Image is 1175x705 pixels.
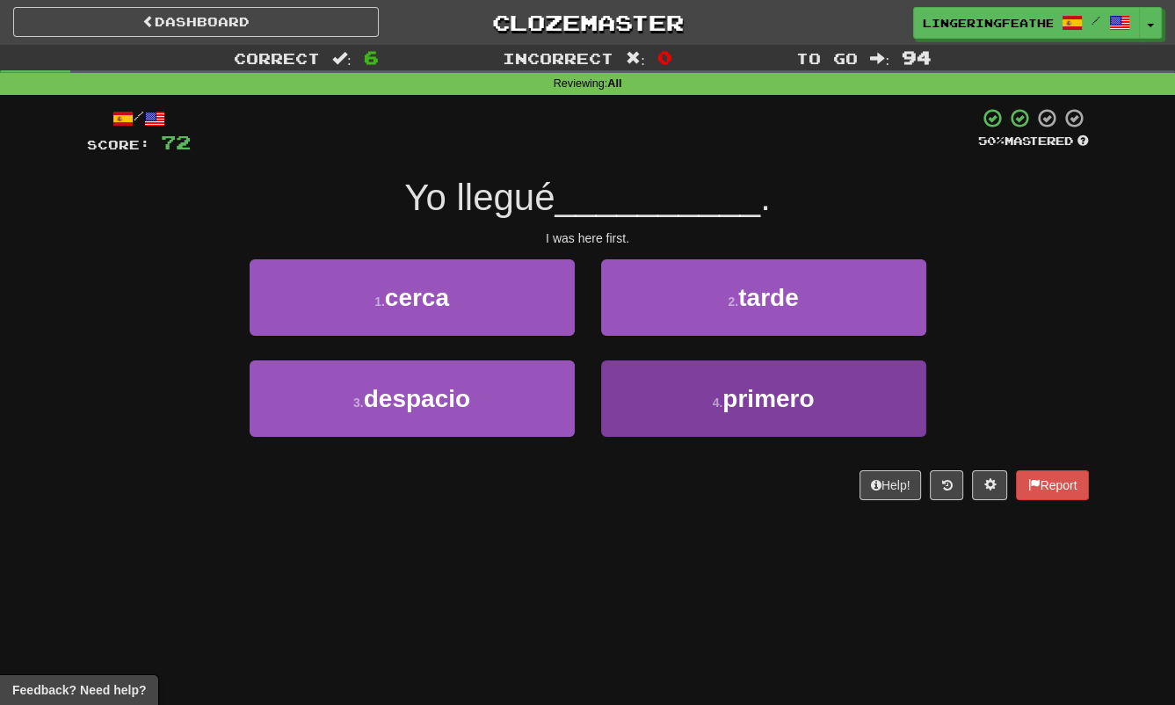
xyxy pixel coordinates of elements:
span: Incorrect [503,49,613,67]
span: despacio [364,385,470,412]
span: : [626,51,645,66]
span: . [760,177,771,218]
button: Report [1016,470,1088,500]
span: 94 [902,47,932,68]
span: 50 % [978,134,1005,148]
span: __________ [555,177,761,218]
small: 4 . [713,396,723,410]
button: Round history (alt+y) [930,470,963,500]
button: 2.tarde [601,259,926,336]
span: To go [796,49,858,67]
span: Score: [87,137,150,152]
button: Help! [859,470,922,500]
button: 3.despacio [250,360,575,437]
span: : [870,51,889,66]
span: 72 [161,131,191,153]
button: 4.primero [601,360,926,437]
span: 0 [657,47,672,68]
small: 3 . [353,396,364,410]
span: Correct [234,49,320,67]
span: / [1092,14,1100,26]
div: Mastered [978,134,1089,149]
button: 1.cerca [250,259,575,336]
a: LingeringFeather5778 / [913,7,1140,39]
a: Clozemaster [405,7,771,38]
a: Dashboard [13,7,379,37]
div: I was here first. [87,229,1089,247]
span: primero [722,385,814,412]
span: LingeringFeather5778 [923,15,1053,31]
span: tarde [738,284,798,311]
span: 6 [364,47,379,68]
small: 2 . [728,294,738,309]
span: Open feedback widget [12,681,146,699]
strong: All [607,77,621,90]
span: : [332,51,352,66]
span: Yo llegué [404,177,555,218]
span: cerca [385,284,449,311]
div: / [87,107,191,129]
small: 1 . [374,294,385,309]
